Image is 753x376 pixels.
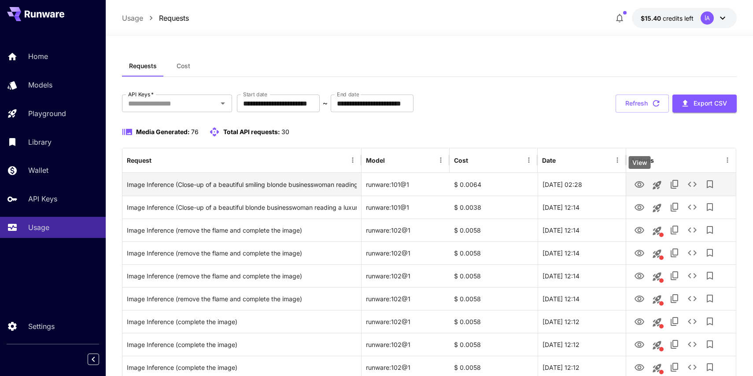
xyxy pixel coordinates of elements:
div: $ 0.0058 [450,310,538,333]
div: Click to copy prompt [127,242,357,264]
a: Usage [122,13,143,23]
div: runware:101@1 [362,173,450,196]
p: Playground [28,108,66,119]
div: $ 0.0058 [450,241,538,264]
button: View [631,266,648,285]
button: See details [683,336,701,353]
span: Media Generated: [136,128,190,135]
span: credits left [663,15,694,22]
button: View [631,221,648,239]
div: Collapse sidebar [94,351,106,367]
button: $15.40316İA [632,8,737,28]
button: Copy TaskUUID [666,244,683,262]
span: 30 [281,128,289,135]
div: $ 0.0058 [450,333,538,356]
div: runware:102@1 [362,310,450,333]
span: Total API requests: [223,128,280,135]
p: ~ [323,98,328,109]
button: Copy TaskUUID [666,175,683,193]
button: Add to library [701,336,719,353]
button: Refresh [616,95,669,113]
button: View [631,175,648,193]
div: Click to copy prompt [127,265,357,287]
button: View [631,289,648,307]
button: View [631,358,648,376]
label: Start date [243,91,267,98]
p: Wallet [28,165,48,175]
p: Settings [28,321,55,332]
button: Collapse sidebar [88,354,99,365]
div: 24 Sep, 2025 12:12 [538,310,626,333]
button: Launch in playground [648,199,666,217]
button: Add to library [701,221,719,239]
button: This request includes a reference image. Clicking this will load all other parameters, but for pr... [648,245,666,263]
button: Copy TaskUUID [666,221,683,239]
label: API Keys [128,91,154,98]
div: Request [127,157,151,164]
button: Copy TaskUUID [666,198,683,216]
div: Click to copy prompt [127,173,357,196]
button: See details [683,358,701,376]
p: Home [28,51,48,62]
button: View [631,244,648,262]
div: 24 Sep, 2025 12:14 [538,241,626,264]
button: Copy TaskUUID [666,290,683,307]
div: Cost [454,157,468,164]
button: Copy TaskUUID [666,267,683,285]
button: Add to library [701,267,719,285]
div: runware:102@1 [362,241,450,264]
button: This request includes a reference image. Clicking this will load all other parameters, but for pr... [648,314,666,331]
div: 24 Sep, 2025 12:14 [538,264,626,287]
p: API Keys [28,193,57,204]
button: This request includes a reference image. Clicking this will load all other parameters, but for pr... [648,268,666,285]
span: Requests [129,62,157,70]
div: runware:102@1 [362,287,450,310]
div: Click to copy prompt [127,288,357,310]
button: This request includes a reference image. Clicking this will load all other parameters, but for pr... [648,222,666,240]
div: Click to copy prompt [127,333,357,356]
span: $15.40 [641,15,663,22]
div: View [629,156,651,169]
label: End date [337,91,359,98]
button: Add to library [701,198,719,216]
button: View [631,312,648,330]
div: 28 Sep, 2025 02:28 [538,173,626,196]
button: This request includes a reference image. Clicking this will load all other parameters, but for pr... [648,291,666,308]
div: runware:102@1 [362,264,450,287]
button: Add to library [701,313,719,330]
button: See details [683,267,701,285]
div: Click to copy prompt [127,310,357,333]
button: Menu [721,154,734,166]
div: İA [701,11,714,25]
button: Add to library [701,244,719,262]
button: Open [217,97,229,110]
button: Add to library [701,175,719,193]
div: Model [366,157,385,164]
button: This request includes a reference image. Clicking this will load all other parameters, but for pr... [648,336,666,354]
p: Usage [28,222,49,233]
button: Sort [386,154,398,166]
div: $ 0.0064 [450,173,538,196]
div: 24 Sep, 2025 12:14 [538,287,626,310]
button: See details [683,313,701,330]
button: See details [683,198,701,216]
button: Menu [435,154,447,166]
button: Copy TaskUUID [666,313,683,330]
button: Add to library [701,290,719,307]
button: Sort [469,154,481,166]
button: See details [683,244,701,262]
div: $ 0.0058 [450,287,538,310]
div: 24 Sep, 2025 12:14 [538,196,626,219]
button: Copy TaskUUID [666,358,683,376]
nav: breadcrumb [122,13,189,23]
button: Sort [557,154,569,166]
a: Requests [159,13,189,23]
button: Copy TaskUUID [666,336,683,353]
p: Models [28,80,52,90]
div: Date [542,157,556,164]
button: See details [683,221,701,239]
div: Click to copy prompt [127,196,357,219]
button: See details [683,175,701,193]
div: runware:102@1 [362,219,450,241]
